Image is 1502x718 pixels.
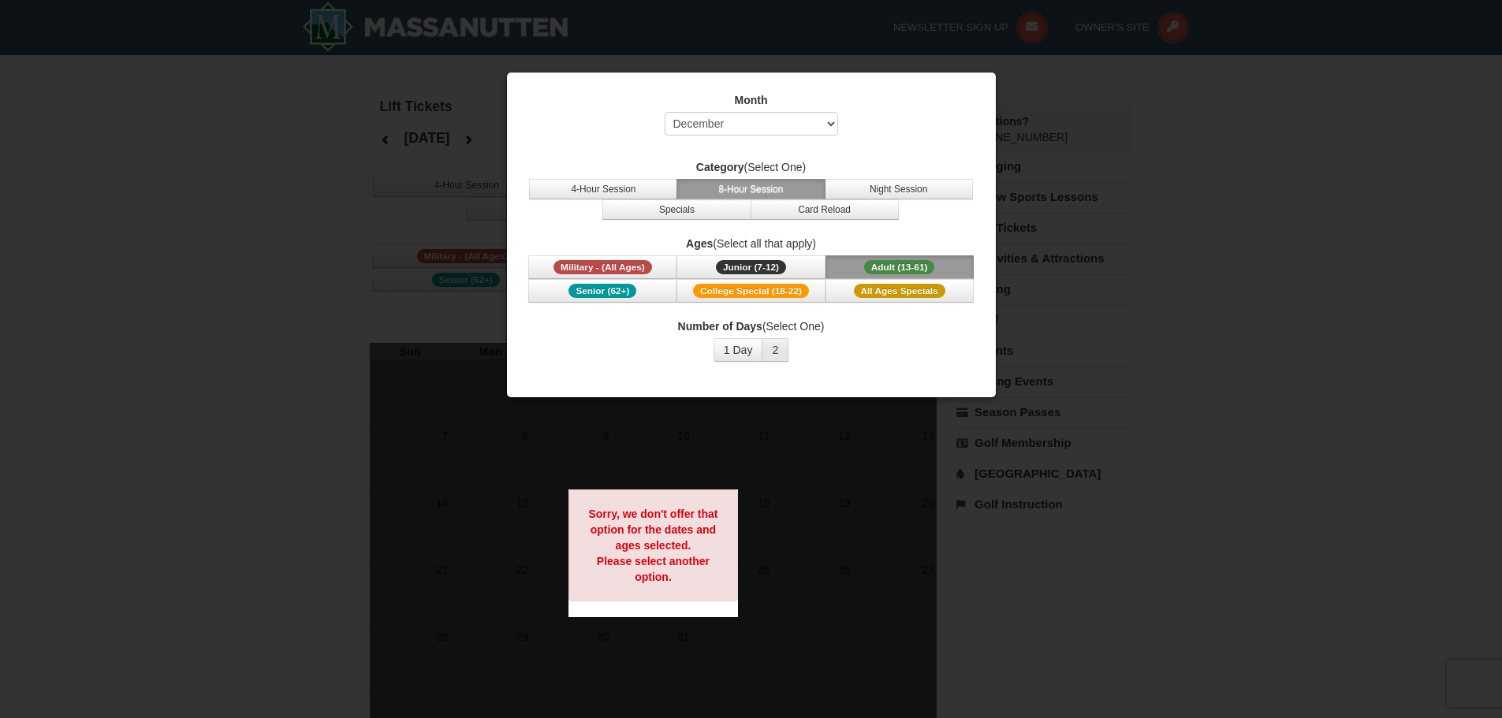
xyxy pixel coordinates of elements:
[678,320,762,333] strong: Number of Days
[527,159,976,175] label: (Select One)
[676,279,825,303] button: College Special (18-22)
[762,338,788,362] button: 2
[825,179,973,199] button: Night Session
[676,179,825,199] button: 8-Hour Session
[528,255,676,279] button: Military - (All Ages)
[528,279,676,303] button: Senior (62+)
[696,161,744,173] strong: Category
[714,338,763,362] button: 1 Day
[751,199,899,220] button: Card Reload
[553,260,652,274] span: Military - (All Ages)
[527,318,976,334] label: (Select One)
[735,94,768,106] strong: Month
[864,260,935,274] span: Adult (13-61)
[686,237,713,250] strong: Ages
[854,284,945,298] span: All Ages Specials
[529,179,677,199] button: 4-Hour Session
[588,508,717,583] strong: Sorry, we don't offer that option for the dates and ages selected. Please select another option.
[716,260,786,274] span: Junior (7-12)
[826,255,974,279] button: Adult (13-61)
[693,284,809,298] span: College Special (18-22)
[602,199,751,220] button: Specials
[568,284,636,298] span: Senior (62+)
[826,279,974,303] button: All Ages Specials
[527,236,976,251] label: (Select all that apply)
[676,255,825,279] button: Junior (7-12)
